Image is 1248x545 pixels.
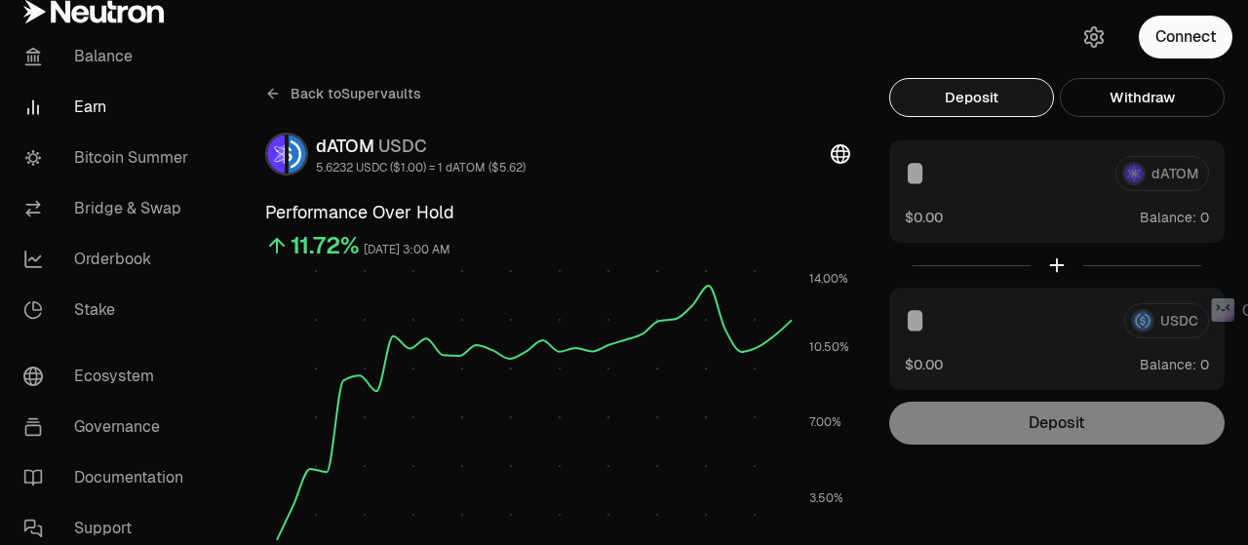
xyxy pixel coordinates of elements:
tspan: 10.50% [809,339,849,355]
tspan: 3.50% [809,490,843,506]
button: Connect [1139,16,1232,58]
span: Balance: [1140,208,1196,227]
div: [DATE] 3:00 AM [364,239,450,261]
a: Bitcoin Summer [8,133,211,183]
a: Orderbook [8,234,211,285]
a: Back toSupervaults [265,78,421,109]
h3: Performance Over Hold [265,199,850,226]
button: Withdraw [1060,78,1225,117]
a: Governance [8,402,211,452]
tspan: 14.00% [809,271,848,287]
a: Earn [8,82,211,133]
a: Bridge & Swap [8,183,211,234]
div: dATOM [316,133,526,160]
span: Back to Supervaults [291,84,421,103]
div: 5.6232 USDC ($1.00) = 1 dATOM ($5.62) [316,160,526,175]
button: $0.00 [905,207,943,227]
a: Balance [8,31,211,82]
span: USDC [378,135,427,157]
a: Ecosystem [8,351,211,402]
button: Deposit [889,78,1054,117]
a: Documentation [8,452,211,503]
img: dATOM Logo [267,135,285,174]
button: $0.00 [905,354,943,374]
span: Balance: [1140,355,1196,374]
img: USDC Logo [289,135,306,174]
a: Stake [8,285,211,335]
div: 11.72% [291,230,360,261]
tspan: 7.00% [809,414,841,430]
